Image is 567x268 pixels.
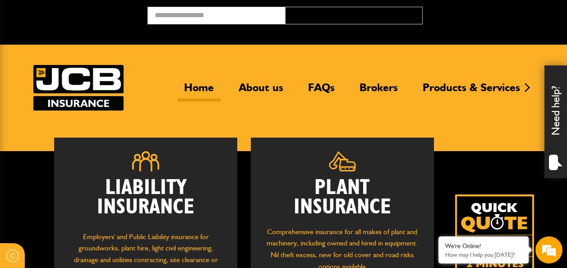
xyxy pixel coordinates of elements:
[177,81,221,102] a: Home
[544,65,567,178] div: Need help?
[353,81,405,102] a: Brokers
[445,251,522,258] p: How may I help you today?
[301,81,341,102] a: FAQs
[423,7,560,21] button: Broker Login
[33,65,124,111] a: JCB Insurance Services
[445,242,522,250] div: We're Online!
[232,81,290,102] a: About us
[264,178,420,217] h2: Plant Insurance
[68,178,224,222] h2: Liability Insurance
[33,65,124,111] img: JCB Insurance Services logo
[416,81,527,102] a: Products & Services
